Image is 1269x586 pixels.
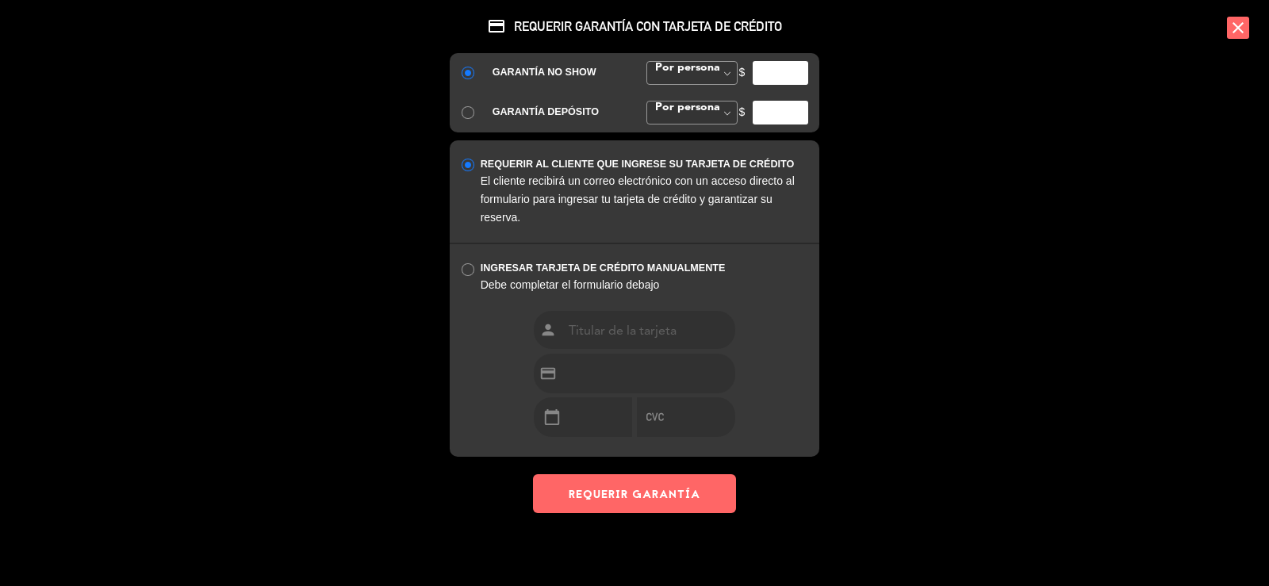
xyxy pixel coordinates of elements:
div: INGRESAR TARJETA DE CRÉDITO MANUALMENTE [481,260,808,277]
div: GARANTÍA DEPÓSITO [493,104,623,121]
span: $ [739,103,746,121]
div: El cliente recibirá un correo electrónico con un acceso directo al formulario para ingresar tu ta... [481,172,808,227]
button: REQUERIR GARANTÍA [533,474,736,513]
i: close [1227,17,1249,39]
span: REQUERIR GARANTÍA CON TARJETA DE CRÉDITO [450,17,819,36]
div: Debe completar el formulario debajo [481,276,808,294]
div: REQUERIR AL CLIENTE QUE INGRESE SU TARJETA DE CRÉDITO [481,156,808,173]
span: $ [739,63,746,82]
span: Por persona [651,62,720,73]
i: credit_card [487,17,506,36]
div: GARANTÍA NO SHOW [493,64,623,81]
span: Por persona [651,101,720,113]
